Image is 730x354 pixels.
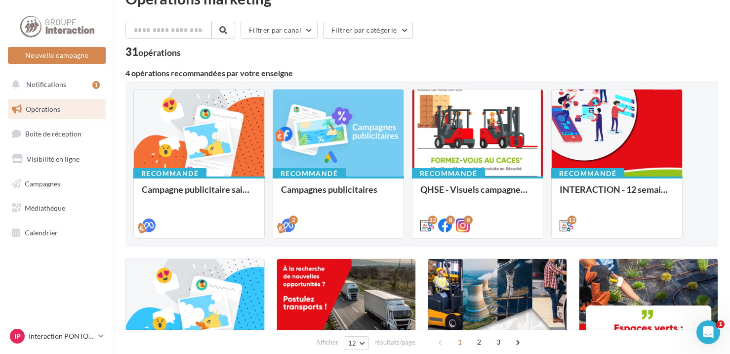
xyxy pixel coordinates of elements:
[6,99,108,120] a: Opérations
[6,123,108,144] a: Boîte de réception
[560,184,674,204] div: INTERACTION - 12 semaines de publication
[348,339,357,347] span: 12
[490,334,506,350] span: 3
[6,149,108,170] a: Visibilité en ligne
[27,155,80,163] span: Visibilité en ligne
[138,48,181,57] div: opérations
[289,216,298,224] div: 2
[14,331,21,341] span: IP
[428,216,437,224] div: 12
[464,216,473,224] div: 8
[25,204,65,212] span: Médiathèque
[446,216,455,224] div: 8
[551,168,624,179] div: Recommandé
[25,228,58,237] span: Calendrier
[25,130,81,138] span: Boîte de réception
[125,69,718,77] div: 4 opérations recommandées par votre enseigne
[374,338,415,347] span: résultats/page
[452,334,468,350] span: 1
[471,334,487,350] span: 2
[92,81,100,89] div: 1
[323,22,413,39] button: Filtrer par catégorie
[29,331,94,341] p: Interaction PONTOISE
[273,168,346,179] div: Recommandé
[142,184,256,204] div: Campagne publicitaire saisonniers
[6,222,108,243] a: Calendrier
[8,47,106,64] button: Nouvelle campagne
[8,327,106,346] a: IP Interaction PONTOISE
[344,336,369,350] button: 12
[241,22,318,39] button: Filtrer par canal
[281,184,396,204] div: Campagnes publicitaires
[26,105,60,113] span: Opérations
[6,74,104,95] button: Notifications 1
[568,216,576,224] div: 12
[717,320,725,328] span: 1
[133,168,206,179] div: Recommandé
[6,198,108,219] a: Médiathèque
[125,46,181,57] div: 31
[412,168,485,179] div: Recommandé
[696,320,720,344] iframe: Intercom live chat
[6,174,108,194] a: Campagnes
[25,179,60,187] span: Campagnes
[26,80,66,88] span: Notifications
[316,338,338,347] span: Afficher
[420,184,535,204] div: QHSE - Visuels campagnes siège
